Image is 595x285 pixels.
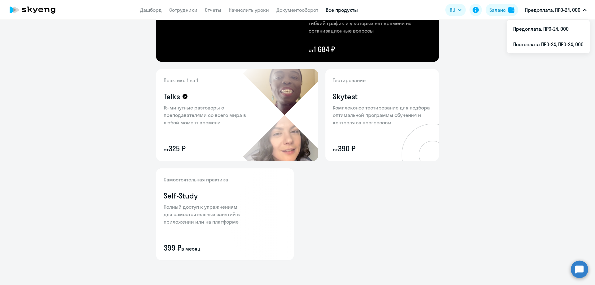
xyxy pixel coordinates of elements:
[164,243,244,253] p: 399 ₽
[164,146,169,153] small: от
[181,246,201,252] small: в месяц
[333,144,431,154] p: 390 ₽
[164,203,244,225] p: Полный доступ к упражнениям для самостоятельных занятий в приложении или на платформе
[205,7,221,13] a: Отчеты
[486,4,518,16] button: Балансbalance
[333,146,338,153] small: от
[309,44,431,54] p: 1 684 ₽
[333,91,358,101] h4: Skytest
[156,168,257,260] img: self-study-content-bg.png
[450,6,455,14] span: RU
[164,144,250,154] p: 325 ₽
[489,6,506,14] div: Баланс
[169,7,197,13] a: Сотрудники
[508,7,514,13] img: balance
[243,69,318,161] img: talks-bg.png
[164,176,244,183] p: Самостоятельная практика
[445,4,466,16] button: RU
[507,20,590,53] ul: RU
[326,7,358,13] a: Все продукты
[309,47,314,53] small: от
[333,104,431,126] p: Комплексное тестирование для подбора оптимальной программы обучения и контроля за прогрессом
[229,7,269,13] a: Начислить уроки
[164,91,180,101] h4: Talks
[140,7,162,13] a: Дашборд
[522,2,590,17] button: Предоплата, ПРО-24, ООО
[164,191,198,201] h4: Self-Study
[276,7,318,13] a: Документооборот
[164,104,250,126] p: 15-минутные разговоры с преподавателями со всего мира в любой момент времени
[333,77,431,84] p: Тестирование
[164,77,250,84] p: Практика 1 на 1
[525,6,580,14] p: Предоплата, ПРО-24, ООО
